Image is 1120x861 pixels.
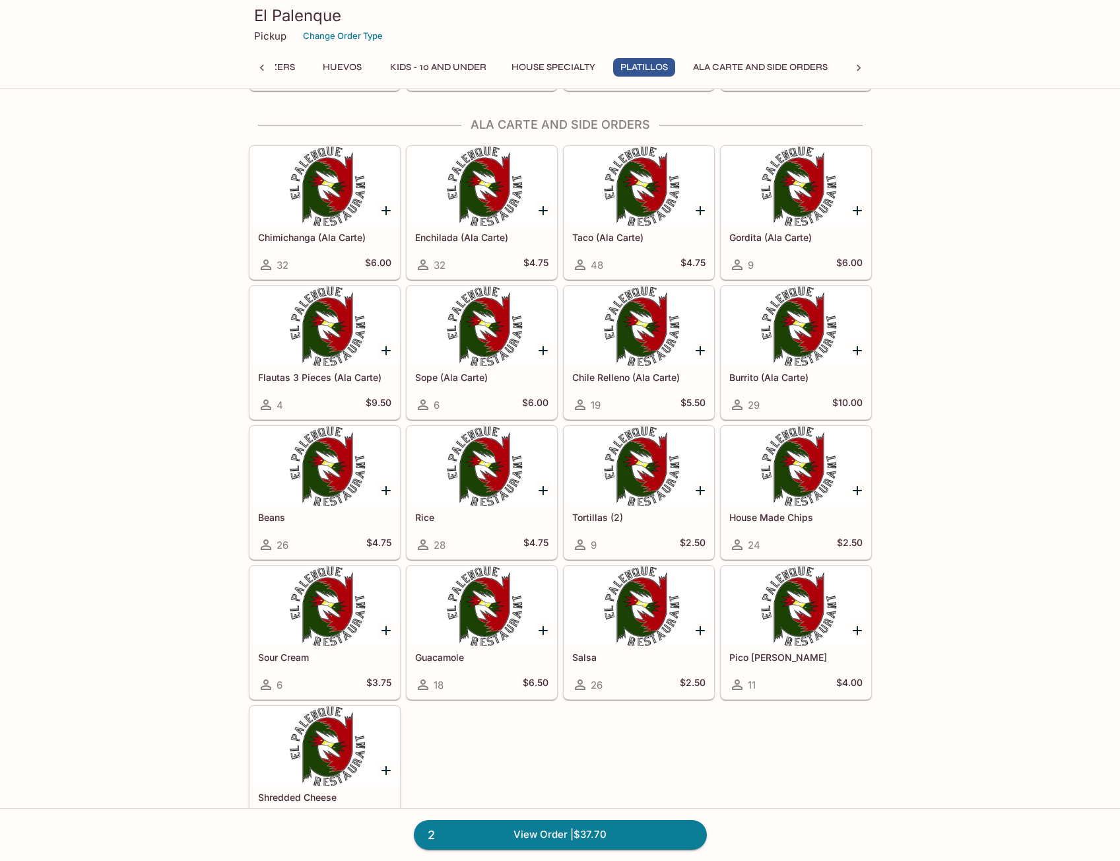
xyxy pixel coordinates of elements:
[748,259,754,271] span: 9
[407,566,557,699] a: Guacamole18$6.50
[721,287,871,366] div: Burrito (Ala Carte)
[277,539,288,551] span: 26
[277,399,283,411] span: 4
[407,427,556,506] div: Rice
[249,286,400,419] a: Flautas 3 Pieces (Ala Carte)4$9.50
[415,652,548,663] h5: Guacamole
[522,397,548,413] h5: $6.00
[523,257,548,273] h5: $4.75
[383,58,494,77] button: Kids - 10 and Under
[564,566,714,699] a: Salsa26$2.50
[407,287,556,366] div: Sope (Ala Carte)
[434,259,445,271] span: 32
[832,397,863,413] h5: $10.00
[535,202,552,219] button: Add Enchilada (Ala Carte)
[254,30,286,42] p: Pickup
[572,652,706,663] h5: Salsa
[564,427,713,506] div: Tortillas (2)
[613,58,675,77] button: Platillos
[729,652,863,663] h5: Pico [PERSON_NAME]
[297,26,389,46] button: Change Order Type
[434,399,440,411] span: 6
[414,820,707,849] a: 2View Order |$37.70
[849,342,866,359] button: Add Burrito (Ala Carte)
[680,397,706,413] h5: $5.50
[535,622,552,638] button: Add Guacamole
[692,202,709,219] button: Add Taco (Ala Carte)
[564,426,714,559] a: Tortillas (2)9$2.50
[591,679,603,691] span: 26
[564,567,713,646] div: Salsa
[849,482,866,499] button: Add House Made Chips
[378,622,395,638] button: Add Sour Cream
[729,372,863,383] h5: Burrito (Ala Carte)
[258,512,391,523] h5: Beans
[407,146,557,279] a: Enchilada (Ala Carte)32$4.75
[420,826,443,844] span: 2
[591,539,597,551] span: 9
[249,706,400,839] a: Shredded Cheese1$3.00
[365,257,391,273] h5: $6.00
[258,372,391,383] h5: Flautas 3 Pieces (Ala Carte)
[680,677,706,693] h5: $2.50
[523,677,548,693] h5: $6.50
[564,146,714,279] a: Taco (Ala Carte)48$4.75
[366,397,391,413] h5: $9.50
[407,426,557,559] a: Rice28$4.75
[378,482,395,499] button: Add Beans
[721,286,871,419] a: Burrito (Ala Carte)29$10.00
[748,679,756,691] span: 11
[434,679,444,691] span: 18
[849,622,866,638] button: Add Pico de Gallo
[415,372,548,383] h5: Sope (Ala Carte)
[591,399,601,411] span: 19
[721,147,871,226] div: Gordita (Ala Carte)
[407,286,557,419] a: Sope (Ala Carte)6$6.00
[721,427,871,506] div: House Made Chips
[535,482,552,499] button: Add Rice
[258,232,391,243] h5: Chimichanga (Ala Carte)
[378,342,395,359] button: Add Flautas 3 Pieces (Ala Carte)
[504,58,603,77] button: House Specialty
[692,482,709,499] button: Add Tortillas (2)
[277,679,282,691] span: 6
[378,202,395,219] button: Add Chimichanga (Ala Carte)
[250,706,399,786] div: Shredded Cheese
[258,652,391,663] h5: Sour Cream
[250,427,399,506] div: Beans
[849,202,866,219] button: Add Gordita (Ala Carte)
[407,567,556,646] div: Guacamole
[415,512,548,523] h5: Rice
[378,762,395,778] button: Add Shredded Cheese
[535,342,552,359] button: Add Sope (Ala Carte)
[366,537,391,553] h5: $4.75
[564,286,714,419] a: Chile Relleno (Ala Carte)19$5.50
[249,566,400,699] a: Sour Cream6$3.75
[836,677,863,693] h5: $4.00
[680,537,706,553] h5: $2.50
[249,146,400,279] a: Chimichanga (Ala Carte)32$6.00
[721,146,871,279] a: Gordita (Ala Carte)9$6.00
[572,512,706,523] h5: Tortillas (2)
[313,58,372,77] button: Huevos
[254,5,867,26] h3: El Palenque
[729,512,863,523] h5: House Made Chips
[729,232,863,243] h5: Gordita (Ala Carte)
[564,287,713,366] div: Chile Relleno (Ala Carte)
[591,259,603,271] span: 48
[523,537,548,553] h5: $4.75
[249,118,872,132] h4: Ala Carte and Side Orders
[258,792,391,803] h5: Shredded Cheese
[748,399,760,411] span: 29
[680,257,706,273] h5: $4.75
[692,622,709,638] button: Add Salsa
[415,232,548,243] h5: Enchilada (Ala Carte)
[434,539,445,551] span: 28
[721,566,871,699] a: Pico [PERSON_NAME]11$4.00
[407,147,556,226] div: Enchilada (Ala Carte)
[277,259,288,271] span: 32
[250,147,399,226] div: Chimichanga (Ala Carte)
[686,58,835,77] button: Ala Carte and Side Orders
[572,232,706,243] h5: Taco (Ala Carte)
[837,537,863,553] h5: $2.50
